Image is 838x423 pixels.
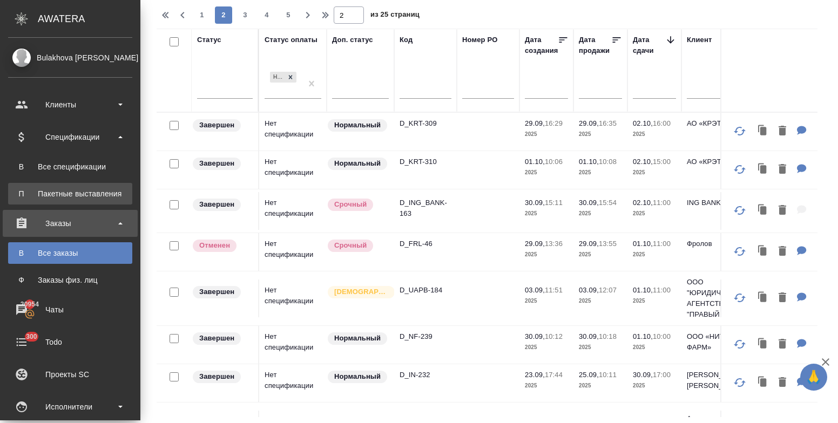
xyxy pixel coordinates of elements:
[199,333,234,344] p: Завершен
[805,366,823,388] span: 🙏
[8,52,132,64] div: Bulakhova [PERSON_NAME]
[525,208,568,219] p: 2025
[270,72,285,83] div: Нет спецификации
[192,370,253,384] div: Выставляет КМ при направлении счета или после выполнения всех работ/сдачи заказа клиенту. Окончат...
[8,242,132,264] a: ВВсе заказы
[199,199,234,210] p: Завершен
[192,331,253,346] div: Выставляет КМ при направлении счета или после выполнения всех работ/сдачи заказа клиенту. Окончат...
[599,240,617,248] p: 13:55
[259,279,327,317] td: Нет спецификации
[192,156,253,171] div: Выставляет КМ при направлении счета или после выполнения всех работ/сдачи заказа клиенту. Окончат...
[633,208,676,219] p: 2025
[13,275,127,285] div: Заказы физ. лиц
[653,371,671,379] p: 17:00
[579,119,599,127] p: 29.09,
[687,370,739,391] p: [PERSON_NAME] [PERSON_NAME]
[545,240,563,248] p: 13:36
[258,6,275,24] button: 4
[525,296,568,306] p: 2025
[727,197,753,223] button: Обновить
[599,158,617,166] p: 10:08
[633,249,676,260] p: 2025
[8,334,132,350] div: Todo
[400,35,413,45] div: Код
[13,161,127,172] div: Все спецификации
[633,380,676,391] p: 2025
[280,10,297,21] span: 5
[334,286,388,297] p: [DEMOGRAPHIC_DATA]
[8,156,132,178] a: ВВсе спецификации
[8,269,132,291] a: ФЗаказы физ. лиц
[599,371,617,379] p: 10:11
[653,286,671,294] p: 11:00
[545,371,563,379] p: 17:44
[327,331,389,346] div: Статус по умолчанию для стандартных заказов
[259,233,327,271] td: Нет спецификации
[633,199,653,207] p: 02.10,
[8,215,132,231] div: Заказы
[633,332,653,340] p: 01.10,
[579,286,599,294] p: 03.09,
[3,329,138,356] a: 300Todo
[753,200,773,222] button: Клонировать
[633,167,676,178] p: 2025
[525,167,568,178] p: 2025
[753,241,773,263] button: Клонировать
[8,399,132,415] div: Исполнители
[687,118,739,129] p: АО «КРЭТ»
[579,371,599,379] p: 25.09,
[258,10,275,21] span: 4
[334,371,381,382] p: Нормальный
[400,370,451,380] p: D_IN-232
[525,35,558,56] div: Дата создания
[199,158,234,169] p: Завершен
[400,331,451,342] p: D_NF-239
[687,331,739,353] p: ООО «НИТА-ФАРМ»
[370,8,420,24] span: из 25 страниц
[327,238,389,253] div: Выставляется автоматически, если на указанный объем услуг необходимо больше времени в стандартном...
[653,332,671,340] p: 10:00
[773,120,792,142] button: Удалить
[599,119,617,127] p: 16:35
[727,156,753,182] button: Обновить
[727,238,753,264] button: Обновить
[525,342,568,353] p: 2025
[334,158,381,169] p: Нормальный
[280,6,297,24] button: 5
[525,380,568,391] p: 2025
[753,372,773,394] button: Клонировать
[525,199,545,207] p: 30.09,
[773,333,792,356] button: Удалить
[462,35,497,45] div: Номер PO
[327,118,389,133] div: Статус по умолчанию для стандартных заказов
[773,200,792,222] button: Удалить
[199,286,234,297] p: Завершен
[579,129,622,140] p: 2025
[13,248,127,258] div: Все заказы
[579,296,622,306] p: 2025
[334,240,367,251] p: Срочный
[579,249,622,260] p: 2025
[599,286,617,294] p: 12:07
[19,331,44,342] span: 300
[633,286,653,294] p: 01.10,
[727,285,753,311] button: Обновить
[400,118,451,129] p: D_KRT-309
[192,118,253,133] div: Выставляет КМ при направлении счета или после выполнения всех работ/сдачи заказа клиенту. Окончат...
[545,119,563,127] p: 16:29
[525,119,545,127] p: 29.09,
[192,238,253,253] div: Выставляет КМ после отмены со стороны клиента. Если уже после запуска – КМ пишет ПМу про отмену, ...
[199,240,230,251] p: Отменен
[332,35,373,45] div: Доп. статус
[38,8,140,30] div: AWATERA
[8,366,132,383] div: Проекты SC
[545,286,563,294] p: 11:51
[400,197,451,219] p: D_ING_BANK-163
[199,120,234,131] p: Завершен
[236,10,254,21] span: 3
[687,197,739,208] p: ING BANK
[8,302,132,318] div: Чаты
[633,342,676,353] p: 2025
[192,197,253,212] div: Выставляет КМ при направлении счета или после выполнения всех работ/сдачи заказа клиенту. Окончат...
[633,129,676,140] p: 2025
